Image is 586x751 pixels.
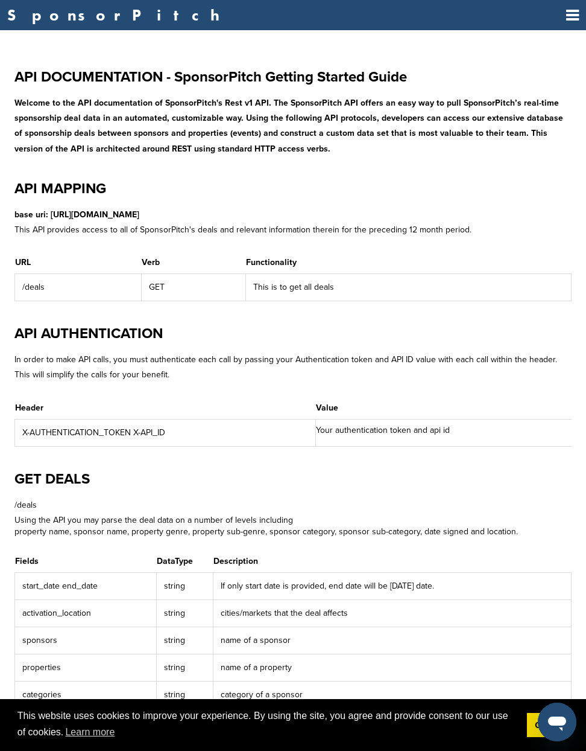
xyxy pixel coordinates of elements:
[15,274,142,301] td: /deals
[14,66,572,88] h1: API DOCUMENTATION - SponsorPitch Getting Started Guide
[15,682,157,709] td: categories
[246,252,572,274] th: Functionality
[14,323,572,345] h1: API AUTHENTICATION
[15,419,316,446] td: X-AUTHENTICATION_TOKEN X-API_ID
[316,419,572,446] th: Your authentication token and api id
[157,551,213,573] th: DataType
[213,654,572,682] td: name of a property
[157,573,213,600] td: string
[157,654,213,682] td: string
[316,397,572,420] th: Value
[15,397,316,420] th: Header
[15,600,157,627] td: activation_location
[213,627,572,654] td: name of a sponsor
[14,468,572,490] h1: GET DEALS
[14,513,572,528] p: Using the API you may parse the deal data on a number of levels including
[15,627,157,654] td: sponsors
[213,682,572,709] td: category of a sponsor
[14,95,572,156] p: Welcome to the API documentation of SponsorPitch's Rest v1 API. The SponsorPitch API offers an ea...
[15,551,157,573] th: Fields
[14,178,572,200] h1: API MAPPING
[14,222,572,237] p: This API provides access to all of SponsorPitch's deals and relevant information therein for the ...
[14,497,572,513] p: /deals
[538,703,576,741] iframe: Button to launch messaging window
[14,207,572,222] p: base uri: [URL][DOMAIN_NAME]
[14,352,572,382] p: In order to make API calls, you must authenticate each call by passing your Authentication token ...
[63,723,116,741] a: learn more about cookies
[7,7,227,23] a: SponsorPitch
[17,709,517,741] span: This website uses cookies to improve your experience. By using the site, you agree and provide co...
[142,252,246,274] th: Verb
[157,682,213,709] td: string
[15,252,142,274] th: URL
[213,551,572,573] th: Description
[213,600,572,627] td: cities/markets that the deal affects
[527,713,569,737] a: dismiss cookie message
[157,627,213,654] td: string
[157,600,213,627] td: string
[246,274,572,301] td: This is to get all deals
[213,573,572,600] td: If only start date is provided, end date will be [DATE] date.
[15,573,157,600] td: start_date end_date
[15,654,157,682] td: properties
[142,274,246,301] td: GET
